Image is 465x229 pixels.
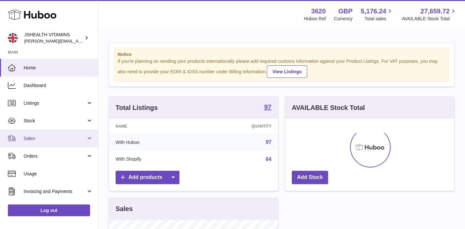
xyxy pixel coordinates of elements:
h3: AVAILABLE Stock Total [292,103,365,112]
a: Add Stock [292,171,328,184]
span: Usage [24,171,93,177]
h3: Total Listings [116,103,158,112]
th: Name [109,119,200,134]
div: If you're planning on sending your products internationally please add required customs informati... [118,58,446,78]
div: Huboo Ref [304,16,326,22]
strong: Notice [118,51,446,58]
th: Quantity [200,119,278,134]
span: Sales [24,135,86,142]
a: Add products [116,171,179,184]
strong: 97 [264,104,271,110]
span: AVAILABLE Stock Total [402,16,457,22]
span: Orders [24,153,86,159]
span: [PERSON_NAME][EMAIL_ADDRESS][DOMAIN_NAME] [24,38,131,44]
td: With Shopify [109,151,200,168]
a: 97 [264,104,271,112]
span: Invoicing and Payments [24,188,86,195]
span: Home [24,65,93,71]
div: JSHEALTH VITAMINS [24,32,83,44]
span: Total sales [364,16,394,22]
strong: 3620 [311,7,326,16]
a: Log out [8,204,90,216]
span: 27,659.72 [420,7,450,16]
a: 5,176.24 Total sales [361,7,394,22]
span: Listings [24,100,86,106]
img: francesca@jshealthvitamins.com [8,33,18,43]
a: 27,659.72 AVAILABLE Stock Total [402,7,457,22]
span: Stock [24,118,86,124]
div: Currency [334,16,353,22]
h3: Sales [116,204,133,213]
a: 97 [266,139,271,145]
a: View Listings [267,65,307,78]
a: 64 [266,156,271,162]
td: With Huboo [109,134,200,151]
span: 5,176.24 [361,7,386,16]
strong: GBP [338,7,352,16]
span: Dashboard [24,82,93,89]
